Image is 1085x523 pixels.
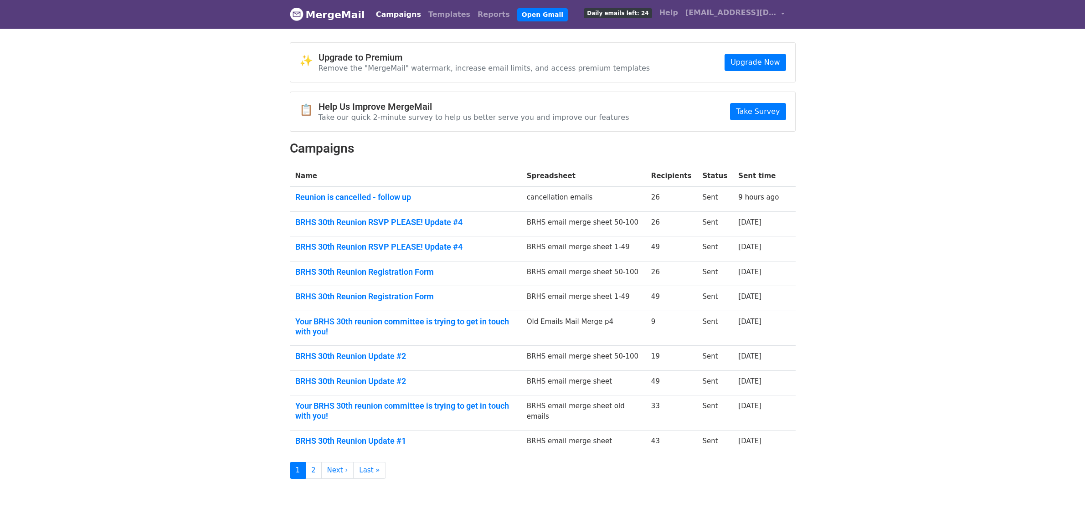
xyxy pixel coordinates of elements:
td: 49 [646,236,697,261]
td: Sent [697,211,733,236]
a: BRHS 30th Reunion Registration Form [295,267,516,277]
td: 43 [646,430,697,455]
td: 49 [646,370,697,395]
th: Recipients [646,165,697,187]
td: BRHS email merge sheet 50-100 [521,261,646,286]
span: 📋 [299,103,319,117]
td: BRHS email merge sheet 50-100 [521,211,646,236]
td: BRHS email merge sheet 1-49 [521,286,646,311]
p: Take our quick 2-minute survey to help us better serve you and improve our features [319,113,629,122]
img: MergeMail logo [290,7,303,21]
a: Reunion is cancelled - follow up [295,192,516,202]
td: Sent [697,395,733,430]
a: [DATE] [738,437,761,445]
a: 1 [290,462,306,479]
a: Your BRHS 30th reunion committee is trying to get in touch with you! [295,401,516,420]
a: Take Survey [730,103,786,120]
a: BRHS 30th Reunion Update #2 [295,351,516,361]
a: [DATE] [738,268,761,276]
a: [DATE] [738,243,761,251]
a: Next › [321,462,354,479]
p: Remove the "MergeMail" watermark, increase email limits, and access premium templates [319,63,650,73]
h2: Campaigns [290,141,796,156]
a: [EMAIL_ADDRESS][DOMAIN_NAME] [682,4,788,25]
a: [DATE] [738,377,761,385]
td: Sent [697,346,733,371]
td: 26 [646,261,697,286]
a: Help [656,4,682,22]
th: Spreadsheet [521,165,646,187]
a: BRHS 30th Reunion Update #2 [295,376,516,386]
span: [EMAIL_ADDRESS][DOMAIN_NAME] [685,7,776,18]
td: Sent [697,430,733,455]
a: Your BRHS 30th reunion committee is trying to get in touch with you! [295,317,516,336]
td: BRHS email merge sheet [521,430,646,455]
a: BRHS 30th Reunion RSVP PLEASE! Update #4 [295,242,516,252]
td: Sent [697,286,733,311]
a: [DATE] [738,318,761,326]
td: Sent [697,311,733,346]
td: BRHS email merge sheet 50-100 [521,346,646,371]
a: Templates [425,5,474,24]
h4: Upgrade to Premium [319,52,650,63]
td: Sent [697,261,733,286]
td: Sent [697,236,733,261]
a: BRHS 30th Reunion Update #1 [295,436,516,446]
td: 26 [646,211,697,236]
td: Sent [697,370,733,395]
a: Reports [474,5,514,24]
td: 26 [646,187,697,212]
a: [DATE] [738,218,761,226]
th: Status [697,165,733,187]
a: Open Gmail [517,8,568,21]
a: BRHS 30th Reunion RSVP PLEASE! Update #4 [295,217,516,227]
td: 49 [646,286,697,311]
a: 2 [305,462,322,479]
a: [DATE] [738,402,761,410]
td: 19 [646,346,697,371]
span: Daily emails left: 24 [584,8,652,18]
td: BRHS email merge sheet [521,370,646,395]
h4: Help Us Improve MergeMail [319,101,629,112]
td: 33 [646,395,697,430]
a: 9 hours ago [738,193,779,201]
td: BRHS email merge sheet old emails [521,395,646,430]
a: BRHS 30th Reunion Registration Form [295,292,516,302]
th: Name [290,165,521,187]
span: ✨ [299,54,319,67]
td: Old Emails Mail Merge p4 [521,311,646,346]
a: [DATE] [738,292,761,301]
a: Daily emails left: 24 [580,4,655,22]
a: [DATE] [738,352,761,360]
a: Campaigns [372,5,425,24]
a: Upgrade Now [725,54,786,71]
td: 9 [646,311,697,346]
a: MergeMail [290,5,365,24]
td: BRHS email merge sheet 1-49 [521,236,646,261]
td: Sent [697,187,733,212]
td: cancellation emails [521,187,646,212]
a: Last » [353,462,386,479]
th: Sent time [733,165,784,187]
